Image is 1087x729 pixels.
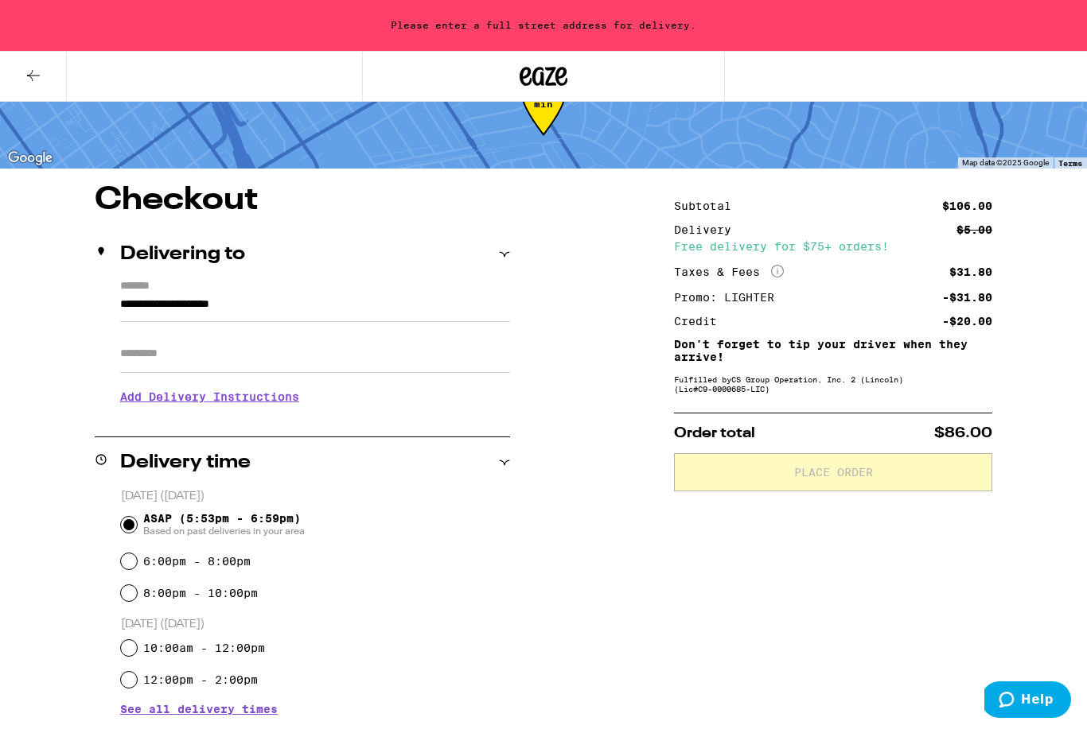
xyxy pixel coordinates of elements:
span: Order total [674,426,755,440]
label: 6:00pm - 8:00pm [143,555,251,568]
label: 8:00pm - 10:00pm [143,587,258,599]
p: [DATE] ([DATE]) [121,489,510,504]
h3: Add Delivery Instructions [120,378,510,415]
div: $5.00 [956,224,992,235]
img: Google [4,148,56,169]
div: 54-120 min [522,88,565,148]
p: [DATE] ([DATE]) [121,617,510,632]
div: Promo: LIGHTER [674,292,785,303]
p: Don't forget to tip your driver when they arrive! [674,338,992,363]
div: Free delivery for $75+ orders! [674,241,992,252]
h1: Checkout [95,184,510,216]
iframe: Opens a widget where you can find more information [984,681,1071,721]
a: Terms [1058,158,1082,168]
div: Taxes & Fees [674,265,784,279]
h2: Delivery time [120,453,251,472]
span: $86.00 [934,426,992,440]
div: Fulfilled by CS Group Operation, Inc. 2 (Lincoln) (Lic# C9-0000685-LIC ) [674,374,992,394]
span: Based on past deliveries in your area [143,525,305,537]
span: Map data ©2025 Google [962,158,1049,167]
div: Credit [674,316,728,327]
span: Place Order [794,467,873,478]
button: See all delivery times [120,704,278,715]
label: 10:00am - 12:00pm [143,642,265,654]
div: -$20.00 [942,316,992,327]
div: $31.80 [949,266,992,277]
label: 12:00pm - 2:00pm [143,673,258,686]
div: $106.00 [942,200,992,211]
div: Delivery [674,224,742,235]
h2: Delivering to [120,245,245,264]
span: ASAP (5:53pm - 6:59pm) [143,512,305,537]
a: Open this area in Google Maps (opens a new window) [4,148,56,169]
p: We'll contact you at [PHONE_NUMBER] when we arrive [120,415,510,428]
div: -$31.80 [942,292,992,303]
button: Place Order [674,453,992,491]
div: Subtotal [674,200,742,211]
